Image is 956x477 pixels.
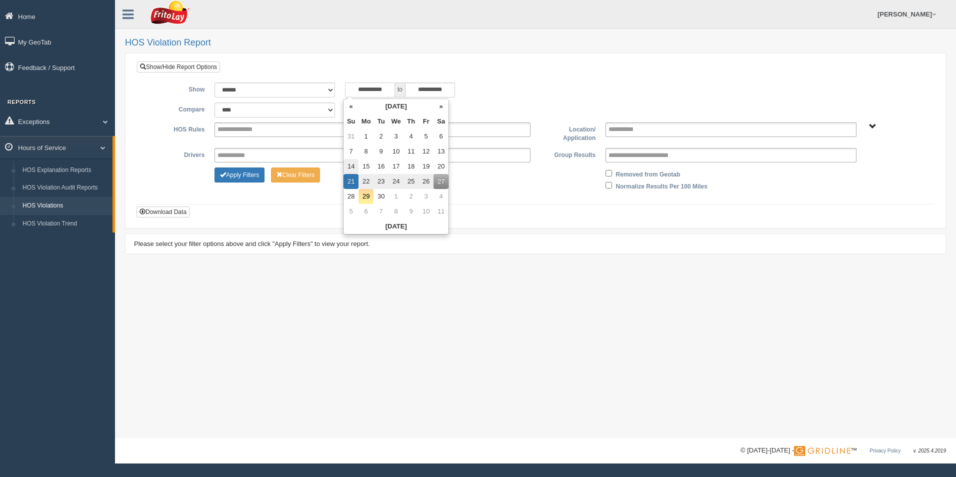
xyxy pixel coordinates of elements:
td: 4 [403,129,418,144]
td: 11 [403,144,418,159]
th: We [388,114,403,129]
td: 12 [418,144,433,159]
th: « [343,99,358,114]
td: 19 [418,159,433,174]
a: HOS Explanation Reports [18,161,112,179]
th: [DATE] [358,99,433,114]
td: 18 [403,159,418,174]
label: HOS Rules [144,122,209,134]
th: Sa [433,114,448,129]
td: 24 [388,174,403,189]
th: Mo [358,114,373,129]
img: Gridline [794,446,850,456]
th: [DATE] [343,219,448,234]
td: 1 [358,129,373,144]
td: 20 [433,159,448,174]
a: HOS Violations [18,197,112,215]
button: Download Data [136,206,189,217]
td: 11 [433,204,448,219]
label: Compare [144,102,209,114]
td: 8 [388,204,403,219]
label: Show [144,82,209,94]
a: HOS Violation Audit Reports [18,179,112,197]
h2: HOS Violation Report [125,38,946,48]
td: 9 [403,204,418,219]
span: v. 2025.4.2019 [913,448,946,453]
td: 5 [418,129,433,144]
div: © [DATE]-[DATE] - ™ [740,445,946,456]
th: Tu [373,114,388,129]
span: Please select your filter options above and click "Apply Filters" to view your report. [134,240,370,247]
td: 10 [388,144,403,159]
td: 27 [433,174,448,189]
label: Normalize Results Per 100 Miles [616,179,707,191]
td: 7 [373,204,388,219]
td: 21 [343,174,358,189]
td: 22 [358,174,373,189]
a: Privacy Policy [869,448,900,453]
td: 1 [388,189,403,204]
td: 5 [343,204,358,219]
td: 2 [373,129,388,144]
td: 30 [373,189,388,204]
button: Change Filter Options [214,167,264,182]
td: 28 [343,189,358,204]
td: 8 [358,144,373,159]
span: to [395,82,405,97]
td: 17 [388,159,403,174]
td: 23 [373,174,388,189]
a: HOS Violation Trend [18,215,112,233]
th: Su [343,114,358,129]
th: Th [403,114,418,129]
td: 29 [358,189,373,204]
th: » [433,99,448,114]
td: 16 [373,159,388,174]
td: 6 [358,204,373,219]
td: 3 [418,189,433,204]
td: 14 [343,159,358,174]
th: Fr [418,114,433,129]
td: 2 [403,189,418,204]
label: Removed from Geotab [616,167,680,179]
td: 13 [433,144,448,159]
label: Location/ Application [535,122,600,143]
td: 4 [433,189,448,204]
td: 7 [343,144,358,159]
td: 3 [388,129,403,144]
td: 15 [358,159,373,174]
label: Drivers [144,148,209,160]
td: 9 [373,144,388,159]
td: 31 [343,129,358,144]
td: 10 [418,204,433,219]
td: 6 [433,129,448,144]
a: Show/Hide Report Options [137,61,220,72]
button: Change Filter Options [271,167,320,182]
td: 25 [403,174,418,189]
label: Group Results [535,148,600,160]
td: 26 [418,174,433,189]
